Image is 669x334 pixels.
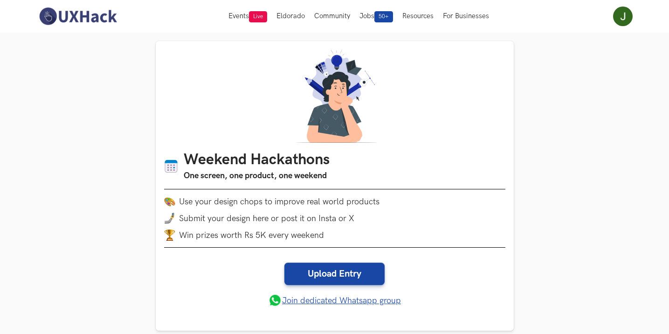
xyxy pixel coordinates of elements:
a: Join dedicated Whatsapp group [268,293,401,307]
span: 50+ [374,11,393,22]
li: Use your design chops to improve real world products [164,196,505,207]
h1: Weekend Hackathons [184,151,330,169]
img: mobile-in-hand.png [164,213,175,224]
img: Your profile pic [613,7,633,26]
img: UXHack-logo.png [36,7,119,26]
h3: One screen, one product, one weekend [184,169,330,182]
img: palette.png [164,196,175,207]
img: A designer thinking [290,49,379,143]
span: Live [249,11,267,22]
img: whatsapp.png [268,293,282,307]
a: Upload Entry [284,263,385,285]
img: Calendar icon [164,159,178,174]
span: Submit your design here or post it on Insta or X [179,214,354,223]
li: Win prizes worth Rs 5K every weekend [164,230,505,241]
img: trophy.png [164,230,175,241]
